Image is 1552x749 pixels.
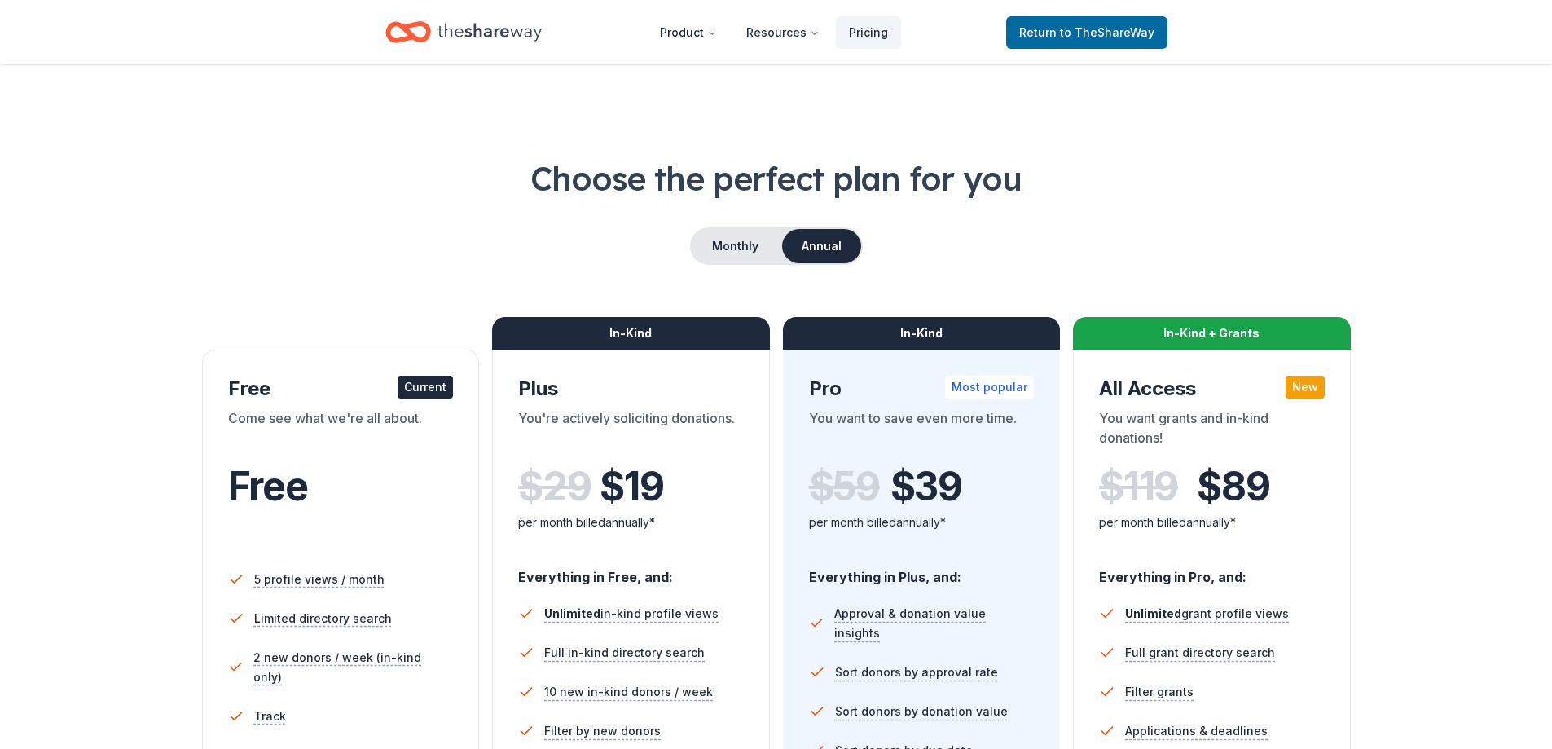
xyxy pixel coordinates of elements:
[1099,513,1325,532] div: per month billed annually*
[228,376,454,402] div: Free
[385,13,542,51] a: Home
[518,553,744,588] div: Everything in Free, and:
[809,513,1035,532] div: per month billed annually*
[647,13,901,51] nav: Main
[692,229,779,263] button: Monthly
[1099,376,1325,402] div: All Access
[809,376,1035,402] div: Pro
[600,464,663,509] span: $ 19
[254,609,392,628] span: Limited directory search
[518,513,744,532] div: per month billed annually*
[544,643,705,663] span: Full in-kind directory search
[1125,606,1289,620] span: grant profile views
[1125,606,1181,620] span: Unlimited
[809,553,1035,588] div: Everything in Plus, and:
[544,606,719,620] span: in-kind profile views
[834,604,1034,643] span: Approval & donation value insights
[253,648,453,687] span: 2 new donors / week (in-kind only)
[1099,408,1325,454] div: You want grants and in-kind donations!
[836,16,901,49] a: Pricing
[1125,682,1194,702] span: Filter grants
[1125,721,1268,741] span: Applications & deadlines
[492,317,770,350] div: In-Kind
[809,408,1035,454] div: You want to save even more time.
[544,606,600,620] span: Unlimited
[945,376,1034,399] div: Most popular
[254,707,286,726] span: Track
[1019,23,1154,42] span: Return
[228,408,454,454] div: Come see what we're all about.
[518,376,744,402] div: Plus
[1006,16,1167,49] a: Returnto TheShareWay
[398,376,453,399] div: Current
[65,156,1487,201] h1: Choose the perfect plan for you
[890,464,962,509] span: $ 39
[1286,376,1325,399] div: New
[782,229,861,263] button: Annual
[544,682,713,702] span: 10 new in-kind donors / week
[835,702,1008,721] span: Sort donors by donation value
[518,408,744,454] div: You're actively soliciting donations.
[1073,317,1351,350] div: In-Kind + Grants
[783,317,1061,350] div: In-Kind
[1197,464,1269,509] span: $ 89
[1099,553,1325,588] div: Everything in Pro, and:
[254,570,385,589] span: 5 profile views / month
[544,721,661,741] span: Filter by new donors
[835,663,998,682] span: Sort donors by approval rate
[647,16,730,49] button: Product
[228,462,308,510] span: Free
[1060,25,1154,39] span: to TheShareWay
[1125,643,1275,663] span: Full grant directory search
[733,16,833,49] button: Resources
